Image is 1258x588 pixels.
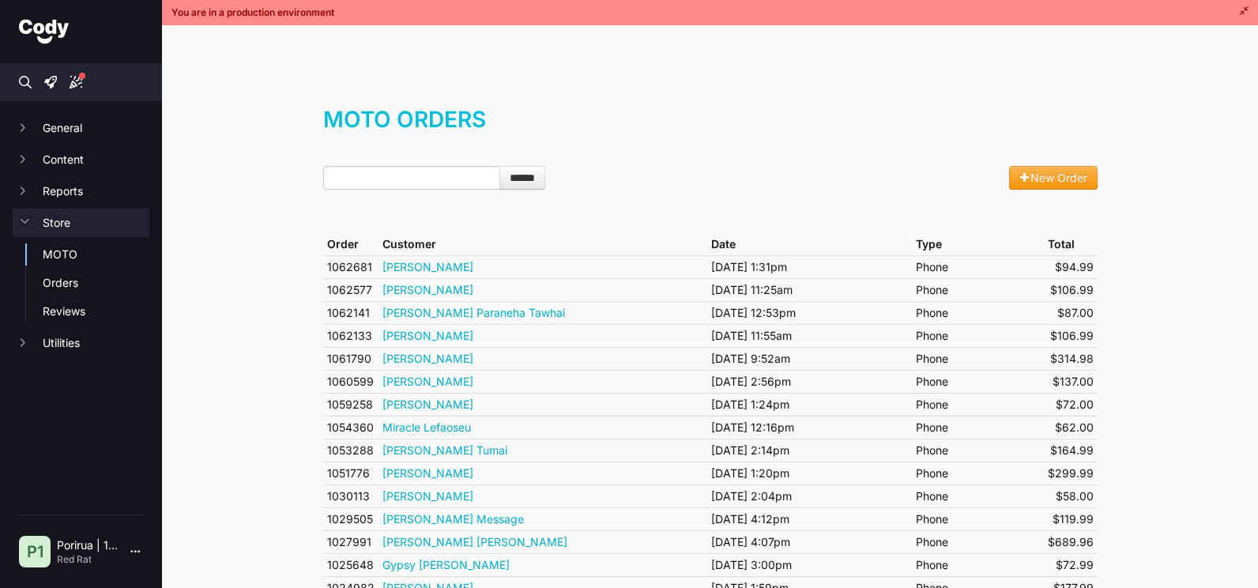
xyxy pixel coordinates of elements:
[13,209,149,237] button: Store
[13,329,149,357] button: Utilities
[323,347,379,370] td: 1061790
[57,537,118,553] p: Porirua | 1305
[912,439,1044,462] td: Phone
[323,393,379,416] td: 1059258
[912,370,1044,393] td: Phone
[1044,530,1098,553] td: $689.96
[1044,370,1098,393] td: $137.00
[43,247,149,262] a: MOTO
[912,462,1044,484] td: Phone
[323,233,379,256] th: Order
[382,283,473,296] a: [PERSON_NAME]
[323,324,379,347] td: 1062133
[43,275,149,291] a: Orders
[379,233,708,256] th: Customer
[707,233,911,256] th: Date
[382,260,473,273] a: [PERSON_NAME]
[707,416,911,439] td: [DATE] 12:16pm
[912,347,1044,370] td: Phone
[707,255,911,278] td: [DATE] 1:31pm
[382,489,473,503] a: [PERSON_NAME]
[707,301,911,324] td: [DATE] 12:53pm
[43,303,149,319] a: Reviews
[382,329,473,342] a: [PERSON_NAME]
[707,393,911,416] td: [DATE] 1:24pm
[707,347,911,370] td: [DATE] 9:52am
[912,484,1044,507] td: Phone
[382,512,524,526] a: [PERSON_NAME] Message
[1044,233,1098,256] th: Total
[912,255,1044,278] td: Phone
[13,177,149,205] button: Reports
[323,104,1098,151] h1: MOTO Orders
[382,398,473,411] a: [PERSON_NAME]
[912,393,1044,416] td: Phone
[323,416,379,439] td: 1054360
[323,255,379,278] td: 1062681
[171,6,334,19] span: You are in a production environment
[707,278,911,301] td: [DATE] 11:25am
[1044,484,1098,507] td: $58.00
[13,114,149,142] button: General
[323,507,379,530] td: 1029505
[382,306,565,319] a: [PERSON_NAME] Paraneha Tawhai
[1044,439,1098,462] td: $164.99
[1009,166,1098,190] a: New Order
[57,553,118,566] p: Red Rat
[912,553,1044,576] td: Phone
[707,324,911,347] td: [DATE] 11:55am
[1044,255,1098,278] td: $94.99
[1044,553,1098,576] td: $72.99
[382,352,473,365] a: [PERSON_NAME]
[1044,301,1098,324] td: $87.00
[323,439,379,462] td: 1053288
[912,233,1044,256] th: Type
[1044,462,1098,484] td: $299.99
[1044,416,1098,439] td: $62.00
[323,530,379,553] td: 1027991
[1044,347,1098,370] td: $314.98
[1044,324,1098,347] td: $106.99
[912,301,1044,324] td: Phone
[707,439,911,462] td: [DATE] 2:14pm
[323,370,379,393] td: 1060599
[912,530,1044,553] td: Phone
[323,484,379,507] td: 1030113
[707,507,911,530] td: [DATE] 4:12pm
[1044,278,1098,301] td: $106.99
[323,553,379,576] td: 1025648
[1044,507,1098,530] td: $119.99
[707,370,911,393] td: [DATE] 2:56pm
[323,462,379,484] td: 1051776
[707,484,911,507] td: [DATE] 2:04pm
[323,301,379,324] td: 1062141
[382,558,510,571] a: Gypsy [PERSON_NAME]
[1044,393,1098,416] td: $72.00
[912,278,1044,301] td: Phone
[382,375,473,388] a: [PERSON_NAME]
[912,324,1044,347] td: Phone
[707,530,911,553] td: [DATE] 4:07pm
[912,416,1044,439] td: Phone
[382,535,567,548] a: [PERSON_NAME] [PERSON_NAME]
[13,145,149,174] button: Content
[323,278,379,301] td: 1062577
[382,466,473,480] a: [PERSON_NAME]
[382,420,471,434] a: Miracle Lefaoseu
[382,443,507,457] a: [PERSON_NAME] Tumai
[707,462,911,484] td: [DATE] 1:20pm
[912,507,1044,530] td: Phone
[707,553,911,576] td: [DATE] 3:00pm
